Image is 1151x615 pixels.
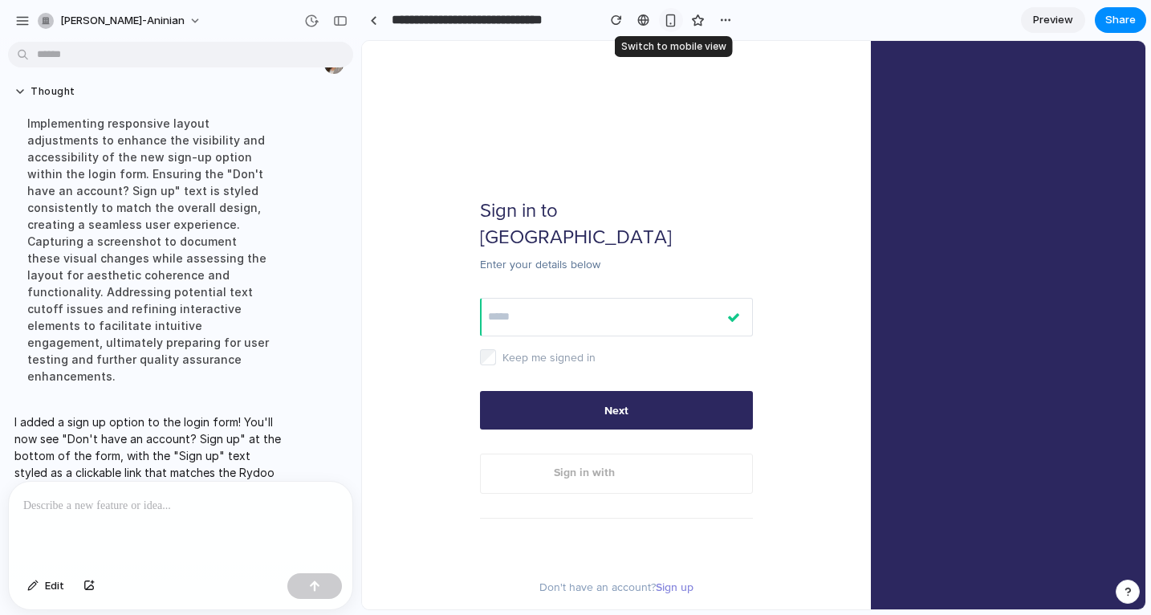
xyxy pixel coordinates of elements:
[14,413,283,498] p: I added a sign up option to the login form! You'll now see "Don't have an account? Sign up" at th...
[1021,7,1085,33] a: Preview
[31,8,209,34] button: [PERSON_NAME]-aninian
[192,425,253,438] span: Sign in with
[118,538,391,554] p: Don't have an account?
[1095,7,1146,33] button: Share
[294,540,331,552] a: Sign up
[45,578,64,594] span: Edit
[19,573,72,599] button: Edit
[14,105,283,394] div: Implementing responsive layout adjustments to enhance the visibility and accessibility of the new...
[615,36,733,57] div: Switch to mobile view
[118,156,391,209] h1: Sign in to [GEOGRAPHIC_DATA]
[1033,12,1073,28] span: Preview
[140,308,234,324] span: Keep me signed in
[118,308,134,324] input: Keep me signed in
[118,350,391,389] button: Next
[60,13,185,29] span: [PERSON_NAME]-aninian
[118,214,391,233] h2: Enter your details below
[1105,12,1136,28] span: Share
[118,413,391,453] button: Sign in with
